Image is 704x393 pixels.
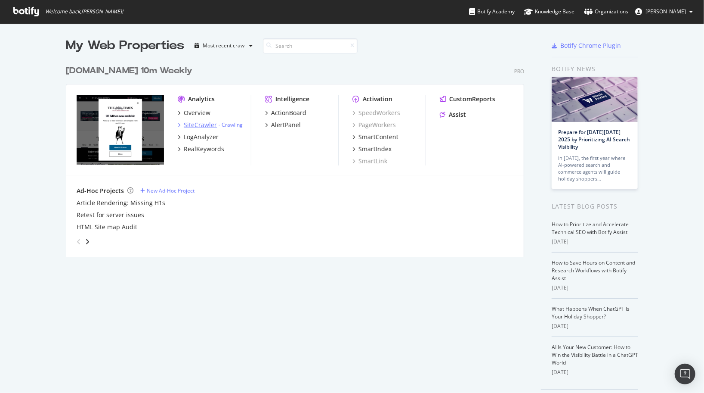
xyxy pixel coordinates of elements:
[558,128,630,150] a: Prepare for [DATE][DATE] 2025 by Prioritizing AI Search Visibility
[358,145,392,153] div: SmartIndex
[265,109,306,117] a: ActionBoard
[645,8,686,15] span: Paul Leclercq
[352,145,392,153] a: SmartIndex
[628,5,700,19] button: [PERSON_NAME]
[552,305,630,320] a: What Happens When ChatGPT Is Your Holiday Shopper?
[552,284,638,292] div: [DATE]
[271,121,301,129] div: AlertPanel
[66,37,184,54] div: My Web Properties
[675,364,695,384] div: Open Intercom Messenger
[178,121,243,129] a: SiteCrawler- Crawling
[275,95,309,103] div: Intelligence
[188,95,215,103] div: Analytics
[271,109,306,117] div: ActionBoard
[524,7,574,16] div: Knowledge Base
[469,7,515,16] div: Botify Academy
[440,110,466,119] a: Assist
[73,235,84,249] div: angle-left
[449,95,495,103] div: CustomReports
[552,368,638,376] div: [DATE]
[584,7,628,16] div: Organizations
[84,237,90,246] div: angle-right
[552,343,638,366] a: AI Is Your New Customer: How to Win the Visibility Battle in a ChatGPT World
[352,133,398,141] a: SmartContent
[66,65,196,77] a: [DOMAIN_NAME] 10m Weekly
[352,157,387,165] a: SmartLink
[45,8,123,15] span: Welcome back, [PERSON_NAME] !
[552,64,638,74] div: Botify news
[147,187,195,194] div: New Ad-Hoc Project
[449,110,466,119] div: Assist
[191,39,256,53] button: Most recent crawl
[66,65,192,77] div: [DOMAIN_NAME] 10m Weekly
[66,54,531,257] div: grid
[440,95,495,103] a: CustomReports
[558,155,631,182] div: In [DATE], the first year where AI-powered search and commerce agents will guide holiday shoppers…
[77,223,137,231] a: HTML Site map Audit
[77,199,165,207] a: Article Rendering: Missing H1s
[552,77,638,122] img: Prepare for Black Friday 2025 by Prioritizing AI Search Visibility
[552,202,638,211] div: Latest Blog Posts
[265,121,301,129] a: AlertPanel
[203,43,246,48] div: Most recent crawl
[184,133,219,141] div: LogAnalyzer
[178,109,210,117] a: Overview
[514,68,524,75] div: Pro
[552,322,638,330] div: [DATE]
[77,187,124,195] div: Ad-Hoc Projects
[352,109,400,117] a: SpeedWorkers
[352,121,396,129] a: PageWorkers
[263,38,358,53] input: Search
[560,41,621,50] div: Botify Chrome Plugin
[552,259,635,282] a: How to Save Hours on Content and Research Workflows with Botify Assist
[77,211,144,219] a: Retest for server issues
[184,109,210,117] div: Overview
[140,187,195,194] a: New Ad-Hoc Project
[363,95,392,103] div: Activation
[358,133,398,141] div: SmartContent
[178,145,224,153] a: RealKeywords
[184,145,224,153] div: RealKeywords
[178,133,219,141] a: LogAnalyzer
[222,121,243,128] a: Crawling
[552,41,621,50] a: Botify Chrome Plugin
[77,95,164,165] img: www.TheTimes.co.uk
[552,221,629,236] a: How to Prioritize and Accelerate Technical SEO with Botify Assist
[552,238,638,246] div: [DATE]
[219,121,243,128] div: -
[184,121,217,129] div: SiteCrawler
